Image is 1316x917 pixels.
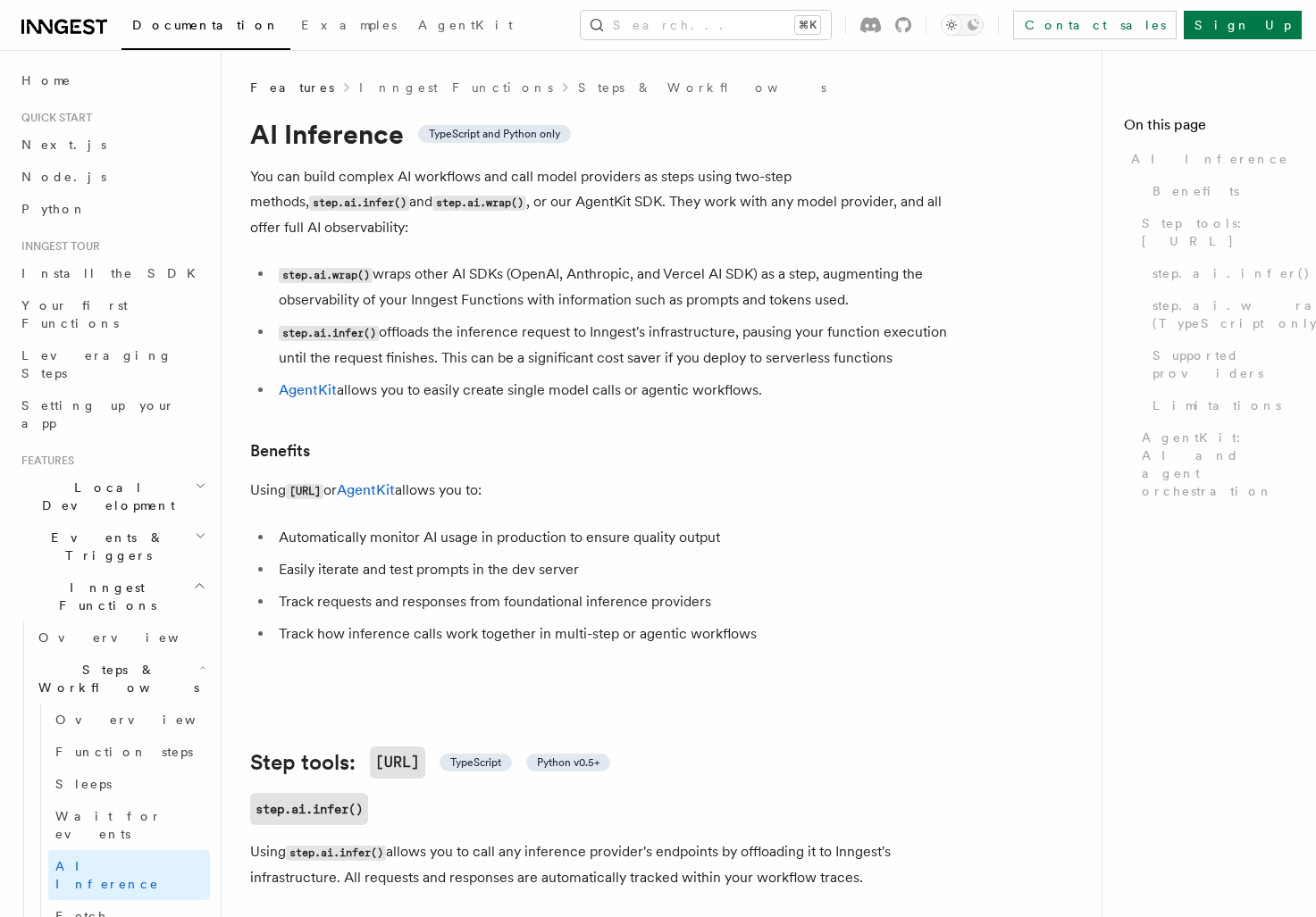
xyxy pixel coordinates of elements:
[537,755,599,770] span: Python v0.5+
[14,579,193,614] span: Inngest Functions
[14,571,210,621] button: Inngest Functions
[1153,264,1311,282] span: step.ai.infer()
[286,484,323,499] code: [URL]
[31,654,210,704] button: Steps & Workflows
[250,79,334,96] span: Features
[1153,346,1295,382] span: Supported providers
[21,202,87,216] span: Python
[1145,257,1295,289] a: step.ai.infer()
[14,64,210,96] a: Home
[14,529,195,564] span: Events & Triggers
[290,5,407,48] a: Examples
[1145,339,1295,389] a: Supported providers
[55,745,193,759] span: Function steps
[250,438,310,463] a: Benefits
[250,793,368,825] a: step.ai.infer()
[21,170,106,184] span: Node.js
[21,298,128,330] span: Your first Functions
[1135,421,1295,507] a: AgentKit: AI and agent orchestration
[1153,396,1281,414] span: Limitations
[14,454,74,468] span: Features
[1124,143,1295,175] a: AI Inference
[1131,150,1288,168] span: AI Inference
[250,118,965,150] h1: AI Inference
[407,5,524,48] a: AgentKit
[273,525,965,550] li: Automatically monitor AI usage in production to ensure quality output
[273,621,965,646] li: Track how inference calls work together in multi-step or agentic workflows
[309,196,409,211] code: step.ai.infer()
[14,193,210,225] a: Python
[21,71,71,89] span: Home
[450,755,501,770] span: TypeScript
[286,846,386,861] code: step.ai.infer()
[14,289,210,339] a: Your first Functions
[48,850,210,900] a: AI Inference
[1135,207,1295,257] a: Step tools: [URL]
[273,262,965,313] li: wraps other AI SDKs (OpenAI, Anthropic, and Vercel AI SDK) as a step, augmenting the observabilit...
[337,481,395,498] a: AgentKit
[279,381,337,398] a: AgentKit
[14,161,210,193] a: Node.js
[132,18,280,32] span: Documentation
[941,14,984,36] button: Toggle dark mode
[273,320,965,371] li: offloads the inference request to Inngest's infrastructure, pausing your function execution until...
[48,800,210,850] a: Wait for events
[122,5,290,50] a: Documentation
[1145,289,1295,339] a: step.ai.wrap() (TypeScript only)
[273,589,965,614] li: Track requests and responses from foundational inference providers
[279,268,373,283] code: step.ai.wrap()
[359,79,553,96] a: Inngest Functions
[14,257,210,289] a: Install the SDK
[250,164,965,240] p: You can build complex AI workflows and call model providers as steps using two-step methods, and ...
[14,389,210,439] a: Setting up your app
[14,471,210,521] button: Local Development
[1153,182,1239,200] span: Benefits
[55,859,159,891] span: AI Inference
[21,348,172,380] span: Leveraging Steps
[301,18,397,32] span: Examples
[1142,214,1295,250] span: Step tools: [URL]
[279,326,379,341] code: step.ai.infer()
[250,839,965,890] p: Using allows you to call any inference provider's endpoints by offloading it to Inngest's infrast...
[1145,389,1295,421] a: Limitations
[795,16,820,34] kbd: ⌘K
[48,768,210,800] a: Sleeps
[14,339,210,389] a: Leveraging Steps
[429,127,560,141] span: TypeScript and Python only
[21,266,206,280] span: Install the SDK
[21,398,175,430] span: Setting up your app
[1013,11,1177,39] a: Contact sales
[31,661,199,696] span: Steps & Workflows
[38,630,222,645] span: Overview
[55,809,162,841] span: Wait for events
[578,79,826,96] a: Steps & Workflows
[14,129,210,161] a: Next.js
[48,704,210,736] a: Overview
[1184,11,1302,39] a: Sign Up
[1142,429,1295,500] span: AgentKit: AI and agent orchestration
[21,138,106,152] span: Next.js
[1145,175,1295,207] a: Benefits
[370,746,425,779] code: [URL]
[14,521,210,571] button: Events & Triggers
[581,11,831,39] button: Search...⌘K
[250,746,610,779] a: Step tools:[URL] TypeScript Python v0.5+
[14,479,195,514] span: Local Development
[55,713,239,727] span: Overview
[31,621,210,654] a: Overview
[14,111,92,125] span: Quick start
[48,736,210,768] a: Function steps
[273,557,965,582] li: Easily iterate and test prompts in the dev server
[418,18,513,32] span: AgentKit
[273,378,965,403] li: allows you to easily create single model calls or agentic workflows.
[432,196,526,211] code: step.ai.wrap()
[250,478,965,504] p: Using or allows you to:
[1124,114,1295,143] h4: On this page
[55,777,112,791] span: Sleeps
[14,239,100,254] span: Inngest tour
